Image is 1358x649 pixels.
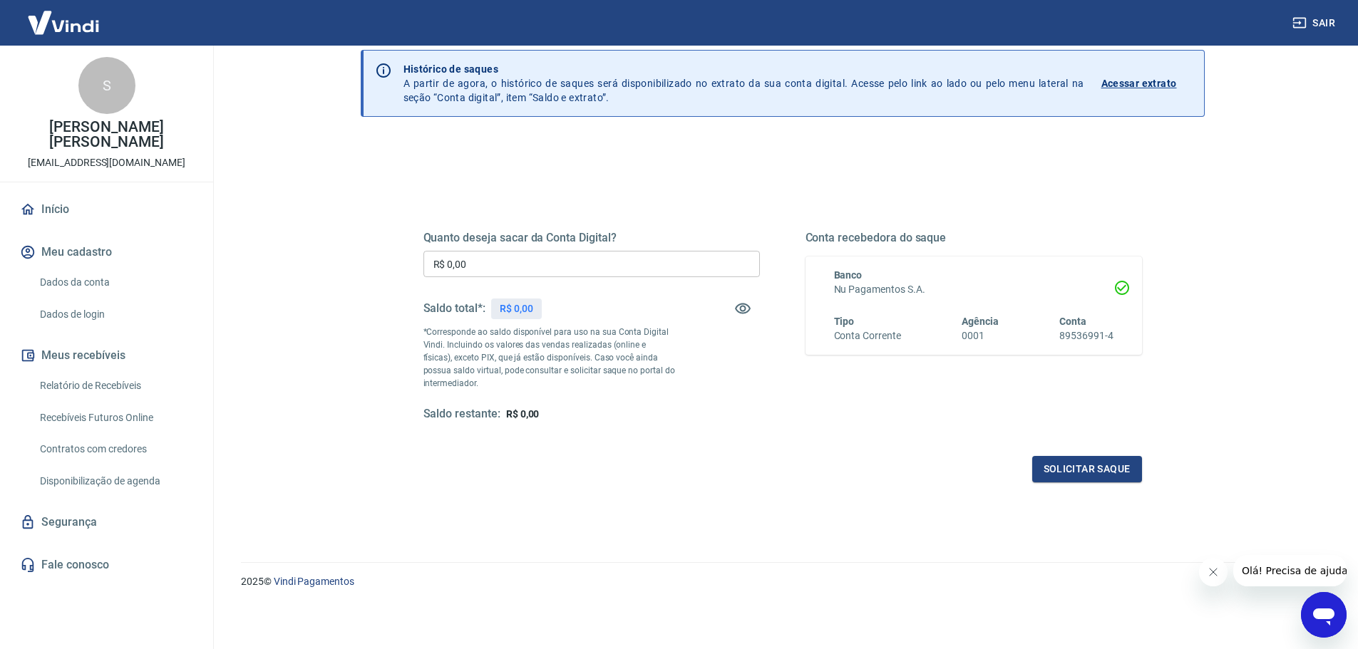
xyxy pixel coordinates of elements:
[1199,558,1228,586] iframe: Fechar mensagem
[28,155,185,170] p: [EMAIL_ADDRESS][DOMAIN_NAME]
[34,435,196,464] a: Contratos com credores
[34,371,196,400] a: Relatório de Recebíveis
[423,326,676,390] p: *Corresponde ao saldo disponível para uso na sua Conta Digital Vindi. Incluindo os valores das ve...
[423,407,500,422] h5: Saldo restante:
[17,1,110,44] img: Vindi
[834,269,863,281] span: Banco
[34,268,196,297] a: Dados da conta
[241,574,1324,589] p: 2025 ©
[806,231,1142,245] h5: Conta recebedora do saque
[1101,62,1193,105] a: Acessar extrato
[1059,328,1113,343] h6: 89536991-4
[17,194,196,225] a: Início
[834,316,855,327] span: Tipo
[11,120,202,150] p: [PERSON_NAME] [PERSON_NAME]
[403,62,1084,76] p: Histórico de saques
[1301,592,1347,638] iframe: Botão para abrir a janela de mensagens
[9,10,120,21] span: Olá! Precisa de ajuda?
[1059,316,1086,327] span: Conta
[834,282,1113,297] h6: Nu Pagamentos S.A.
[34,300,196,329] a: Dados de login
[17,340,196,371] button: Meus recebíveis
[423,301,485,316] h5: Saldo total*:
[423,231,760,245] h5: Quanto deseja sacar da Conta Digital?
[17,237,196,268] button: Meu cadastro
[1032,456,1142,482] button: Solicitar saque
[506,408,540,420] span: R$ 0,00
[34,403,196,432] a: Recebíveis Futuros Online
[274,576,354,587] a: Vindi Pagamentos
[834,328,901,343] h6: Conta Corrente
[403,62,1084,105] p: A partir de agora, o histórico de saques será disponibilizado no extrato da sua conta digital. Ac...
[962,328,999,343] h6: 0001
[1290,10,1341,36] button: Sair
[78,57,135,114] div: S
[17,507,196,538] a: Segurança
[17,549,196,581] a: Fale conosco
[34,467,196,496] a: Disponibilização de agenda
[962,316,999,327] span: Agência
[1101,76,1177,90] p: Acessar extrato
[1233,555,1347,586] iframe: Mensagem da empresa
[500,301,533,316] p: R$ 0,00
